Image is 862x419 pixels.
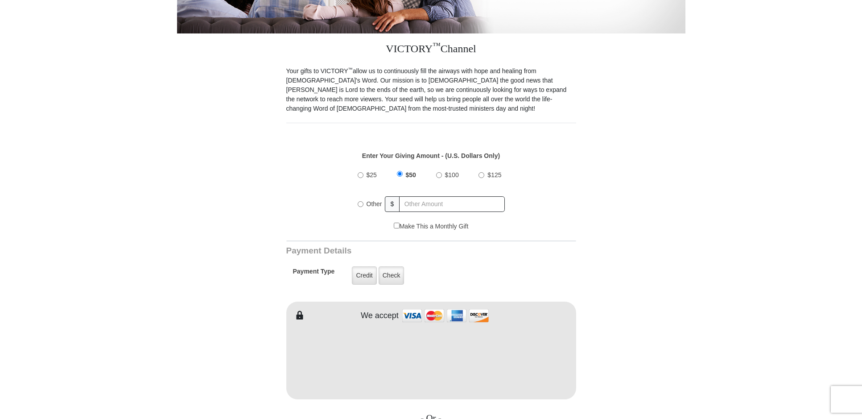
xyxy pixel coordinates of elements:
h3: Payment Details [286,246,514,256]
span: $50 [406,171,416,178]
img: credit cards accepted [401,306,490,325]
sup: ™ [433,41,441,50]
h4: We accept [361,311,399,321]
h5: Payment Type [293,268,335,280]
span: $25 [367,171,377,178]
input: Other Amount [399,196,504,212]
input: Make This a Monthly Gift [394,223,400,228]
h3: VICTORY Channel [286,33,576,66]
span: Other [367,200,382,207]
span: $125 [487,171,501,178]
sup: ™ [348,66,353,72]
strong: Enter Your Giving Amount - (U.S. Dollars Only) [362,152,500,159]
label: Check [379,266,404,285]
p: Your gifts to VICTORY allow us to continuously fill the airways with hope and healing from [DEMOG... [286,66,576,113]
label: Credit [352,266,376,285]
label: Make This a Monthly Gift [394,222,469,231]
span: $ [385,196,400,212]
span: $100 [445,171,459,178]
